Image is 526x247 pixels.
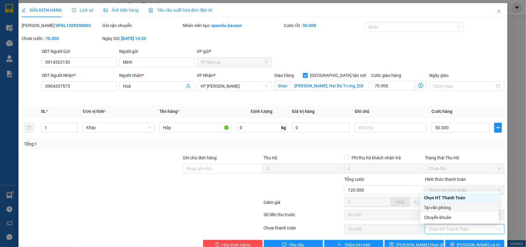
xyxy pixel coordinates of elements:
[308,72,369,79] span: [GEOGRAPHIC_DATA] tận nơi
[396,200,405,205] span: VND
[496,9,501,14] span: close
[263,199,344,210] div: Giảm giá
[292,109,315,114] span: Giá trị hàng
[494,123,502,133] button: plus
[429,225,501,234] span: Chọn HT Thanh Toán
[149,8,213,13] span: Yêu cầu xuất hóa đơn điện tử
[183,22,283,29] div: Nhân viên tạo:
[263,225,344,235] div: Chưa thanh toán
[274,73,294,78] span: Giao hàng
[24,141,203,147] div: Tổng: 1
[22,8,62,13] span: SỬA ĐƠN HÀNG
[102,22,182,29] div: Gói vận chuyển:
[201,82,268,91] span: VP Thanh Xuân
[58,23,258,30] li: Hotline: 0965551559
[22,35,101,42] div: Chưa cước :
[119,72,194,79] div: Người nhận
[42,48,117,55] div: SĐT Người Gửi
[197,73,214,78] span: VP Nhận
[352,106,429,118] th: Ghi chú
[104,8,139,13] span: Ảnh kiện hàng
[186,84,191,89] span: user-add
[420,213,499,222] div: Chuyển khoản
[45,36,59,41] b: 70.000
[430,73,449,78] label: Ngày giao
[104,8,108,12] span: picture
[425,154,504,161] div: Trạng thái Thu Hộ
[433,83,495,90] input: Ngày giao
[284,22,363,29] div: Cước rồi :
[197,48,272,55] div: VP gửi
[429,185,501,195] span: Thu trước một phần
[425,177,466,182] label: Hình thức thanh toán
[183,155,217,160] label: Ghi chú đơn hàng
[24,123,34,133] button: delete
[55,23,91,28] b: VPSL1209250002
[41,109,46,114] span: SL
[149,8,153,13] img: icon
[183,164,263,173] input: Ghi chú đơn hàng
[42,72,117,79] div: SĐT Người Nhận
[424,194,495,201] div: Chọn HT Thanh Toán
[119,48,194,55] div: Người gửi
[418,83,423,88] span: dollar-circle
[414,200,417,205] span: %
[495,125,502,130] span: plus
[22,8,26,12] span: edit
[291,81,369,91] input: Giao tận nơi
[429,164,501,173] span: Chưa thu
[349,154,403,161] span: Phí thu hộ khách nhận trả
[420,203,499,213] div: Tại văn phòng
[83,109,106,114] span: Đơn vị tính
[263,155,277,160] span: Thu Hộ
[121,36,146,41] b: [DATE] 14:33
[281,123,287,133] span: kg
[424,204,495,211] div: Tại văn phòng
[87,123,151,132] span: Khác
[424,214,495,221] div: Chuyển khoản
[355,123,426,133] input: Ghi Chú
[420,193,499,203] div: Chọn HT Thanh Toán
[22,22,101,29] div: [PERSON_NAME]:
[344,210,424,220] input: 0
[102,35,182,42] div: Ngày GD:
[72,8,94,13] span: Lịch sử
[274,81,291,91] span: Giao
[160,123,231,133] input: VD: Bàn, Ghế
[371,81,415,91] input: Cước giao hàng
[371,73,402,78] label: Cước giao hàng
[264,212,296,217] label: Số tiền thu trước
[490,3,508,20] button: Close
[211,23,242,28] b: vpsonla.bacson
[201,58,268,67] span: VP Sơn La
[72,8,76,12] span: clock-circle
[344,177,364,182] span: Tổng cước
[8,45,67,55] b: GỬI : VP Sơn La
[58,15,258,23] li: Số 378 [PERSON_NAME] ( trong nhà khách [GEOGRAPHIC_DATA])
[431,109,452,114] span: Cước hàng
[251,109,272,114] span: Định lượng
[160,109,180,114] span: Tên hàng
[303,23,316,28] b: 50.000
